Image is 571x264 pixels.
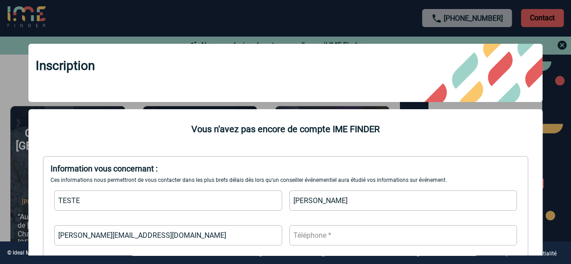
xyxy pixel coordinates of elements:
div: Information vous concernant : [51,164,520,173]
div: Ces informations nous permettront de vous contacter dans les plus brefs délais dès lors qu'un con... [51,177,520,183]
div: Vous n'avez pas encore de compte IME FINDER [28,124,543,134]
div: Inscription [28,44,543,102]
input: Téléphone * [289,225,517,245]
input: Nom * [54,190,282,211]
div: © Ideal Meetings and Events [7,250,76,256]
input: Email * [54,225,282,245]
input: Prénom * [289,190,517,211]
